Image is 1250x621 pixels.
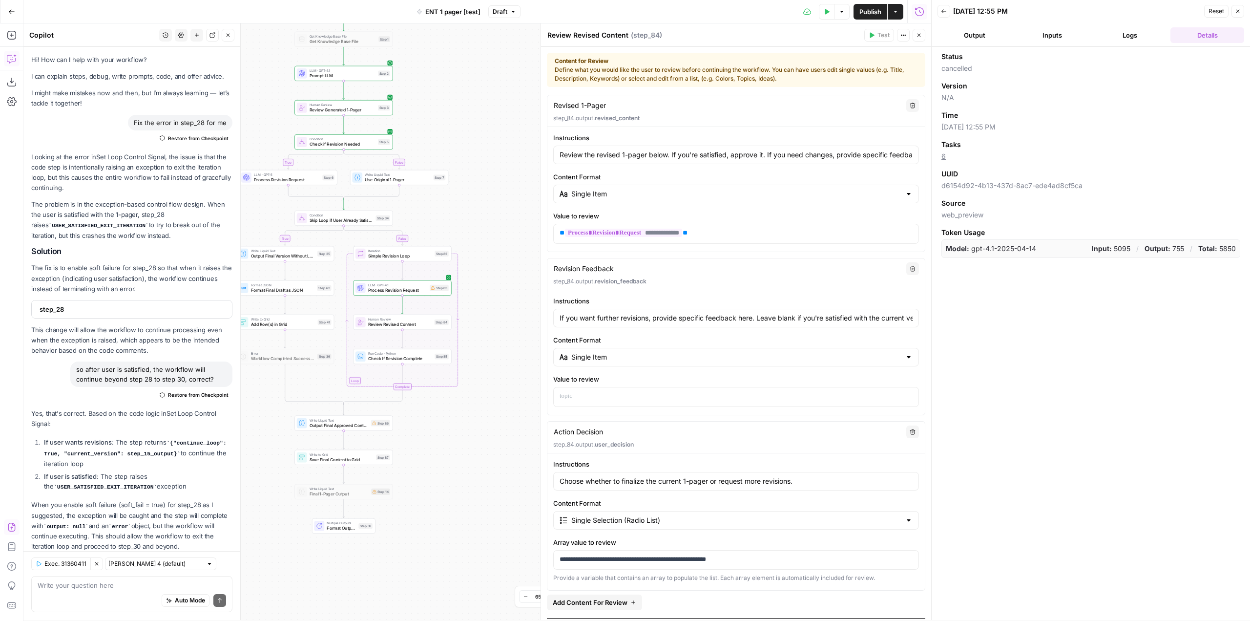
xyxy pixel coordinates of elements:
span: Skip Loop if User Already Satisfied [310,217,374,224]
span: Set Loop Control Signal [31,409,216,428]
div: Human ReviewReview Revised ContentStep 84 [353,315,451,330]
div: Step 3 [378,105,390,111]
label: Array value to review [553,537,919,547]
strong: Input: [1092,244,1112,253]
p: Hi! How can I help with your workflow? [31,55,232,65]
span: Prompt LLM [310,72,375,79]
g: Edge from step_42 to step_41 [284,296,286,314]
span: Write to Grid [251,317,315,321]
input: Single Item [571,352,901,362]
button: Draft [488,5,521,18]
div: Write to GridAdd Row(s) in GridStep 41 [236,315,334,330]
span: Check if Revision Needed [310,141,375,148]
div: LLM · GPT-4.1Prompt LLMStep 2 [294,66,393,81]
span: Simple Revision Loop [368,253,432,259]
span: Auto Mode [175,596,205,605]
span: Source [941,198,965,208]
g: Edge from step_5 to step_6 [287,150,344,169]
textarea: Revision Feedback [554,264,614,274]
label: Content Format [553,498,919,508]
span: Draft [493,7,507,16]
g: Edge from step_14 to step_39 [343,499,345,518]
span: Time [941,110,958,120]
input: Enter instructions for what needs to be reviewed [560,150,913,160]
span: Tasks [941,140,961,150]
g: Edge from step_82-iteration-end to step_34-conditional-end [344,390,402,405]
div: Run Code · PythonCheck If Revision CompleteStep 85 [353,349,451,364]
g: Edge from step_9 to step_1 [343,13,345,31]
div: Write Liquid TextUse Original 1-PagerStep 7 [350,170,448,185]
div: Step 14 [371,489,390,495]
span: Write Liquid Text [310,418,369,423]
button: Details [1170,27,1244,43]
div: Write Liquid TextOutput Final Approved ContentStep 86 [294,415,393,430]
input: Claude Sonnet 4 (default) [108,559,202,569]
span: Exec. 31360411 [44,559,86,568]
div: Step 35 [317,251,332,257]
strong: Output: [1145,244,1170,253]
button: Output [937,27,1011,43]
div: Step 6 [322,175,334,181]
div: Step 85 [435,354,449,360]
span: Condition [310,137,375,142]
span: Write Liquid Text [365,172,431,177]
p: gpt-4.1-2025-04-14 [946,244,1036,254]
span: step_28 [40,304,222,314]
div: Write Liquid TextFinal 1-Pager OutputStep 14 [294,484,393,499]
span: Status [941,52,963,62]
g: Edge from step_5 to step_7 [344,150,400,169]
button: Logs [1093,27,1167,43]
span: Token Usage [941,228,1240,237]
strong: Content for Review [555,57,917,65]
p: 755 [1145,244,1184,254]
div: Step 1 [378,36,390,42]
div: Step 2 [378,70,390,76]
span: Test [877,31,890,40]
p: Looking at the error in , the issue is that the code step is intentionally raising an exception t... [31,152,232,193]
span: Error [251,351,315,356]
button: Reset [1204,5,1229,18]
button: Add Content For Review [547,595,642,610]
label: Instructions [553,296,919,306]
label: Value to review [553,374,919,384]
span: Run Code · Python [368,351,432,356]
div: Step 84 [435,320,449,325]
div: Step 87 [376,454,390,460]
div: Step 86 [371,420,390,427]
span: Review Revised Content [368,321,432,328]
p: step_84.output. [553,114,919,123]
code: {"continue_loop": True, "current_version": step_15_output} [44,440,227,457]
textarea: Action Decision [554,427,603,437]
p: This change will allow the workflow to continue processing even when the exception is raised, whi... [31,325,232,356]
span: Save Final Content to Grid [310,456,374,463]
div: Complete [353,383,451,390]
p: 5095 [1092,244,1130,254]
code: error [108,524,131,530]
span: Output Final Approved Content [310,422,369,428]
span: d6154d92-4b13-437d-8ac7-ede4ad8cf5ca [941,181,1240,191]
g: Edge from step_84 to step_85 [401,330,403,348]
div: so after user is satisfied, the workflow will continue beyond step 28 to step 30, correct? [70,362,232,387]
p: step_84.output. [553,440,919,449]
div: Write to GridSave Final Content to GridStep 87 [294,450,393,465]
p: I can explain steps, debug, write prompts, code, and offer advice. [31,71,232,82]
g: Edge from step_6 to step_5-conditional-end [288,185,344,200]
span: Process Revision Request [368,287,427,293]
span: Publish [859,7,881,17]
g: Edge from step_34 to step_82 [344,226,403,245]
button: Auto Mode [162,594,209,607]
span: Version [941,81,967,91]
span: Add Row(s) in Grid [251,321,315,328]
span: UUID [941,169,958,179]
div: ErrorWorkflow Completed SuccessfullyStep 36 [236,349,334,364]
div: Copilot [29,30,156,40]
span: Set Loop Control Signal [96,153,165,161]
div: Step 82 [435,251,449,257]
span: Restore from Checkpoint [168,391,229,399]
span: user_decision [595,441,634,448]
button: Exec. 31360411 [31,557,90,570]
span: Condition [310,213,374,217]
p: 5850 [1198,244,1236,254]
span: Use Original 1-Pager [365,176,431,183]
h2: Solution [31,247,232,256]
